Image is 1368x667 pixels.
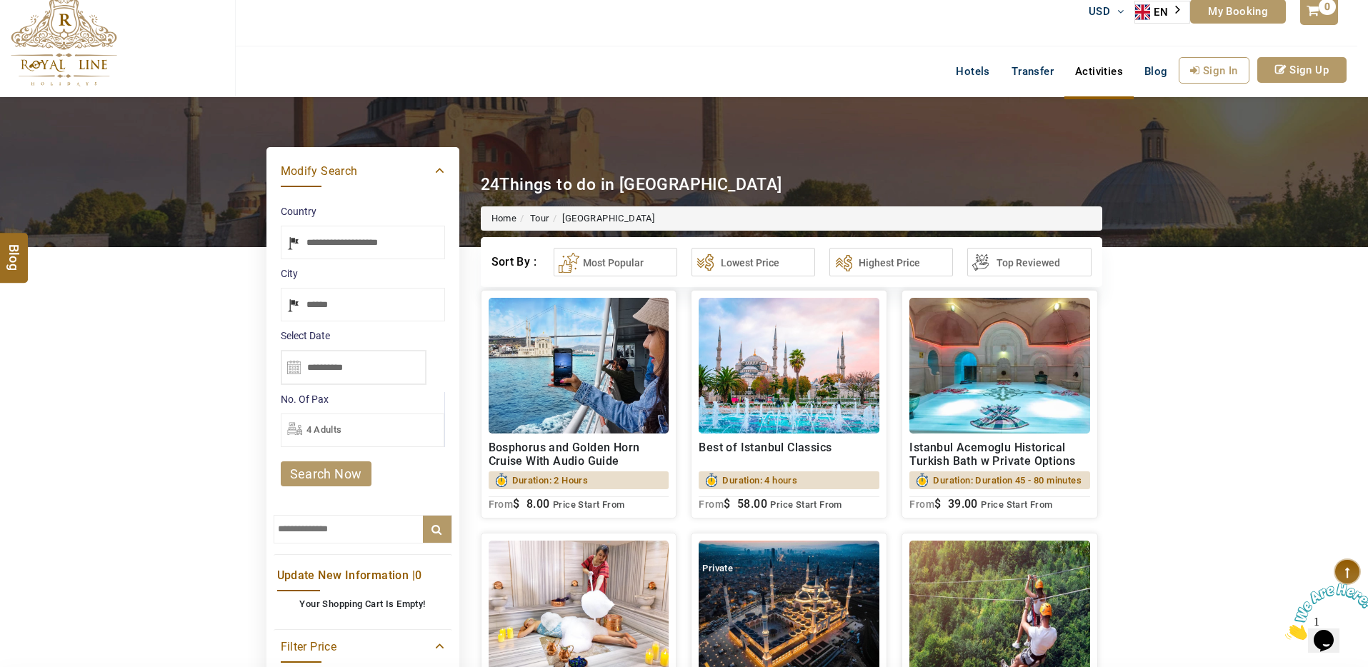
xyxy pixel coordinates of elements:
div: Language [1134,1,1190,24]
a: Filter Price [281,637,445,655]
h2: Istanbul Acemoglu Historical Turkish Bath w Private Options [909,441,1090,468]
span: 58.00 [737,497,767,511]
a: Istanbul Acemoglu Historical Turkish Bath w Private OptionsDuration: Duration 45 - 80 minutesFrom... [902,290,1098,518]
iframe: chat widget [1279,578,1368,646]
a: Home [491,213,517,224]
span: Duration: Duration 45 - 80 minutes [933,471,1082,489]
h2: Bosphorus and Golden Horn Cruise With Audio Guide [489,441,669,468]
a: Transfer [1001,57,1064,86]
span: $ [934,497,941,511]
span: Blog [1144,65,1168,78]
a: Sign Up [1257,57,1347,83]
h2: Best of Istanbul Classics [699,441,879,468]
a: Sign In [1179,57,1249,84]
a: Blog [1134,57,1179,86]
a: Bosphorus and Golden Horn Cruise With Audio GuideDuration: 2 HoursFrom$ 8.00 Price Start From [481,290,677,518]
img: 1.jpg [489,298,669,433]
span: Blog [5,244,24,256]
span: 24 [481,175,500,194]
aside: Language selected: English [1134,1,1190,24]
span: 39.00 [948,497,978,511]
img: 98.jpg [909,298,1090,433]
a: search now [281,461,371,486]
span: Price Start From [553,499,624,510]
div: Sort By : [491,248,539,276]
a: Hotels [945,57,1000,86]
li: [GEOGRAPHIC_DATA] [549,212,655,226]
label: No. Of Pax [281,392,444,406]
label: Select Date [281,329,445,343]
a: Modify Search [281,161,445,179]
span: Duration: 4 hours [722,471,797,489]
sub: From [909,498,934,510]
a: Tour [530,213,549,224]
span: Price Start From [981,499,1052,510]
sub: From [699,498,724,510]
img: Chat attention grabber [6,6,94,62]
button: Lowest Price [692,248,815,276]
a: Best of Istanbul ClassicsDuration: 4 hoursFrom$ 58.00 Price Start From [691,290,887,518]
b: Your Shopping Cart Is Empty! [299,598,425,609]
button: Highest Price [829,248,953,276]
span: $ [513,497,519,511]
span: USD [1089,5,1110,18]
img: blue%20mosque.jpg [699,298,879,433]
span: Price Start From [770,499,842,510]
span: Private [702,563,733,573]
label: City [281,266,445,281]
sub: From [489,498,514,510]
span: Duration: 2 Hours [512,471,589,489]
a: EN [1135,1,1189,23]
span: $ [724,497,730,511]
span: Things to do in [GEOGRAPHIC_DATA] [499,175,782,194]
span: 8.00 [526,497,550,511]
a: Activities [1064,57,1134,86]
button: Top Reviewed [967,248,1091,276]
span: 4 Adults [306,424,342,435]
label: Country [281,204,445,219]
button: Most Popular [554,248,677,276]
span: 1 [6,6,11,18]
